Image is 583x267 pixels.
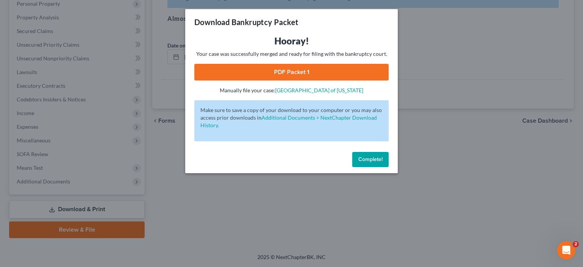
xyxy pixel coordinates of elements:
[352,152,389,167] button: Complete!
[557,241,575,259] iframe: Intercom live chat
[194,17,298,27] h3: Download Bankruptcy Packet
[194,64,389,81] a: PDF Packet 1
[573,241,579,247] span: 2
[275,87,363,93] a: [GEOGRAPHIC_DATA] of [US_STATE]
[358,156,383,163] span: Complete!
[194,35,389,47] h3: Hooray!
[194,87,389,94] p: Manually file your case:
[200,106,383,129] p: Make sure to save a copy of your download to your computer or you may also access prior downloads in
[194,50,389,58] p: Your case was successfully merged and ready for filing with the bankruptcy court.
[200,114,377,128] a: Additional Documents > NextChapter Download History.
